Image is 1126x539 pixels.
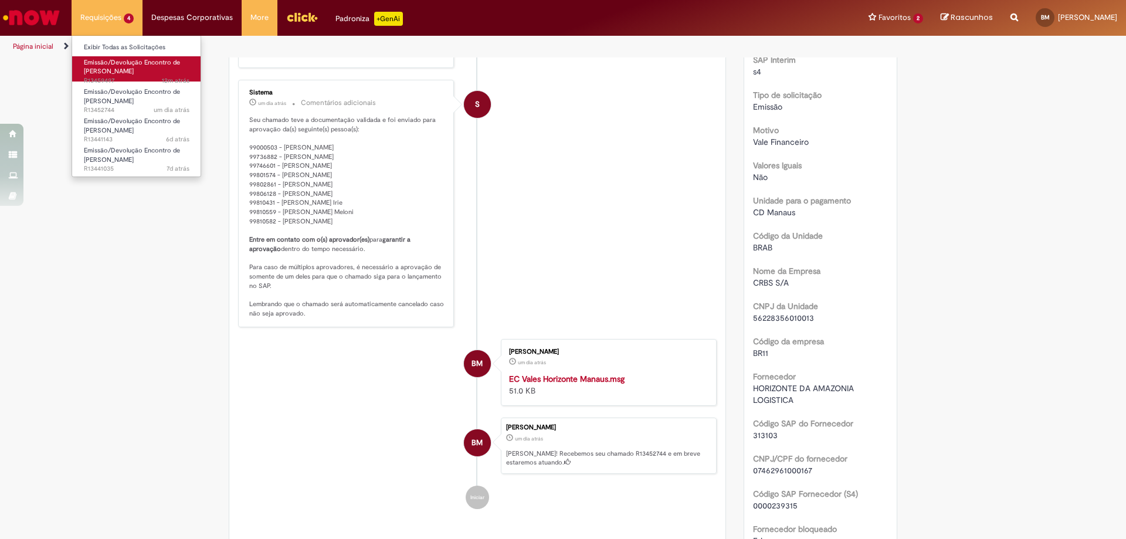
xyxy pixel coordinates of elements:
[753,348,768,358] span: BR11
[167,164,189,173] span: 7d atrás
[301,98,376,108] small: Comentários adicionais
[84,164,189,174] span: R13441035
[464,350,491,377] div: Brenda De Oliveira Matsuda
[249,235,412,253] b: garantir a aprovação
[472,429,483,457] span: BM
[464,429,491,456] div: Brenda De Oliveira Matsuda
[72,35,201,177] ul: Requisições
[9,36,742,57] ul: Trilhas de página
[753,371,796,382] b: Fornecedor
[166,135,189,144] span: 6d atrás
[753,313,814,323] span: 56228356010013
[84,76,189,86] span: R13459497
[753,465,812,476] span: 07462961000167
[753,383,856,405] span: HORIZONTE DA AMAZONIA LOGISTICA
[509,374,625,384] a: EC Vales Horizonte Manaus.msg
[84,117,180,135] span: Emissão/Devolução Encontro de [PERSON_NAME]
[72,56,201,82] a: Aberto R13459497 : Emissão/Devolução Encontro de Contas Fornecedor
[951,12,993,23] span: Rascunhos
[154,106,189,114] span: um dia atrás
[753,453,847,464] b: CNPJ/CPF do fornecedor
[753,489,858,499] b: Código SAP Fornecedor (S4)
[753,160,802,171] b: Valores Iguais
[124,13,134,23] span: 4
[753,266,820,276] b: Nome da Empresa
[472,350,483,378] span: BM
[506,424,710,431] div: [PERSON_NAME]
[154,106,189,114] time: 27/08/2025 14:22:04
[238,418,717,474] li: Brenda De Oliveira Matsuda
[13,42,53,51] a: Página inicial
[464,91,491,118] div: System
[753,195,851,206] b: Unidade para o pagamento
[753,277,789,288] span: CRBS S/A
[249,235,369,244] b: Entre em contato com o(s) aprovador(es)
[335,12,403,26] div: Padroniza
[753,172,768,182] span: Não
[753,207,795,218] span: CD Manaus
[506,449,710,467] p: [PERSON_NAME]! Recebemos seu chamado R13452744 e em breve estaremos atuando.
[72,86,201,111] a: Aberto R13452744 : Emissão/Devolução Encontro de Contas Fornecedor
[374,12,403,26] p: +GenAi
[753,418,853,429] b: Código SAP do Fornecedor
[1058,12,1117,22] span: [PERSON_NAME]
[84,135,189,144] span: R13441143
[258,100,286,107] span: um dia atrás
[753,230,823,241] b: Código da Unidade
[509,373,704,396] div: 51.0 KB
[162,76,189,85] span: 12m atrás
[753,90,822,100] b: Tipo de solicitação
[753,137,809,147] span: Vale Financeiro
[286,8,318,26] img: click_logo_yellow_360x200.png
[249,89,445,96] div: Sistema
[753,125,779,135] b: Motivo
[162,76,189,85] time: 28/08/2025 17:19:09
[84,146,180,164] span: Emissão/Devolução Encontro de [PERSON_NAME]
[167,164,189,173] time: 22/08/2025 17:13:55
[753,101,782,112] span: Emissão
[518,359,546,366] time: 27/08/2025 14:49:16
[518,359,546,366] span: um dia atrás
[84,106,189,115] span: R13452744
[515,435,543,442] span: um dia atrás
[84,58,180,76] span: Emissão/Devolução Encontro de [PERSON_NAME]
[250,12,269,23] span: More
[166,135,189,144] time: 22/08/2025 17:36:06
[753,242,772,253] span: BRAB
[151,12,233,23] span: Despesas Corporativas
[753,430,778,440] span: 313103
[72,144,201,170] a: Aberto R13441035 : Emissão/Devolução Encontro de Contas Fornecedor
[753,524,837,534] b: Fornecedor bloqueado
[753,336,824,347] b: Código da empresa
[1,6,62,29] img: ServiceNow
[753,500,798,511] span: 0000239315
[913,13,923,23] span: 2
[941,12,993,23] a: Rascunhos
[509,348,704,355] div: [PERSON_NAME]
[879,12,911,23] span: Favoritos
[1041,13,1050,21] span: BM
[80,12,121,23] span: Requisições
[753,301,818,311] b: CNPJ da Unidade
[753,66,761,77] span: s4
[475,90,480,118] span: S
[84,87,180,106] span: Emissão/Devolução Encontro de [PERSON_NAME]
[515,435,543,442] time: 27/08/2025 14:22:02
[753,55,796,65] b: SAP Interim
[249,116,445,318] p: Seu chamado teve a documentação validada e foi enviado para aprovação da(s) seguinte(s) pessoa(s)...
[72,41,201,54] a: Exibir Todas as Solicitações
[72,115,201,140] a: Aberto R13441143 : Emissão/Devolução Encontro de Contas Fornecedor
[258,100,286,107] time: 27/08/2025 16:04:57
